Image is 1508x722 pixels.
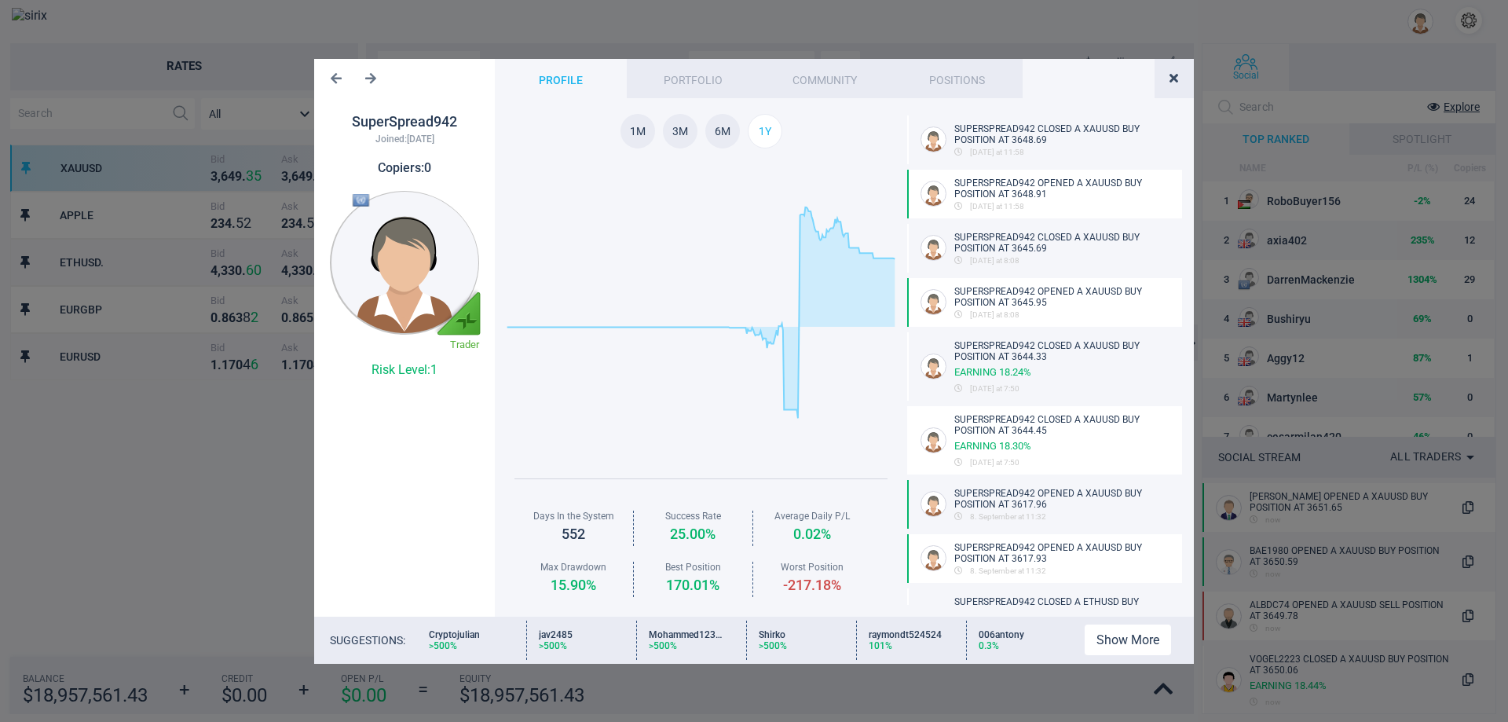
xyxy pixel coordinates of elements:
[954,178,1170,200] div: SuperSpread942 OPENED A XAUUSD BUY POSITION AT 3648.91
[954,566,1170,575] div: 8. September at 11:32
[954,414,1170,456] div: SuperSpread942 CLOSED A XAUUSD BUY POSITION At 3644.45
[627,59,759,101] div: Portfolio
[954,148,1170,156] div: [DATE] at 11:58
[378,160,431,175] span: Copiers : 0
[979,629,1057,640] span: 006antony
[642,562,745,573] div: Best Position
[666,577,719,593] strong: 170.01 %
[375,134,434,145] span: Joined : [DATE]
[954,286,1170,308] div: SuperSpread942 OPENED A XAUUSD BUY POSITION AT 3645.95
[715,125,730,137] span: 6m
[869,640,892,651] div: 101 %
[759,640,787,651] div: >500%
[620,114,655,148] button: 1m
[954,310,1170,319] div: [DATE] at 8:08
[954,596,1170,638] div: SuperSpread942 CLOSED A ETHUSD BUY POSITION At 4285.60
[954,384,1170,393] div: [DATE] at 7:50
[954,123,1170,145] div: SuperSpread942 CLOSED A XAUUSD BUY POSITION At 3648.69
[954,458,1170,467] div: [DATE] at 7:50
[954,542,1170,564] div: SuperSpread942 OPENED A XAUUSD BUY POSITION AT 3617.93
[539,640,567,651] div: >500%
[450,339,479,350] span: trader
[562,526,585,542] strong: 552
[630,125,646,137] span: 1m
[783,577,841,593] strong: - 217.18 %
[514,511,633,522] div: Days In the System
[1085,625,1171,655] button: Show More
[759,59,891,101] div: COMMUNITY
[759,125,771,137] span: 1y
[352,194,370,207] img: IL flag
[954,256,1170,265] div: [DATE] at 8:08
[793,526,831,542] strong: 0.02 %
[753,511,873,522] div: Average Daily P/L
[495,59,627,101] div: PROFILE
[954,488,1170,510] div: SuperSpread942 OPENED A XAUUSD BUY POSITION AT 3617.96
[1096,632,1159,647] span: Show More
[551,577,596,593] strong: 15.90 %
[748,114,782,148] button: 1y
[330,113,479,130] p: SuperSpread942
[672,125,688,137] span: 3m
[429,629,507,640] span: Cryptojulian
[330,634,405,647] div: Suggestions :
[954,232,1170,254] div: SuperSpread942 CLOSED A XAUUSD BUY POSITION At 3645.69
[649,629,727,640] span: Mohammed123456
[954,340,1170,382] div: SuperSpread942 CLOSED A XAUUSD BUY POSITION At 3644.33
[891,59,1023,101] div: POSITIONS
[663,114,697,148] button: 3m
[429,640,457,651] div: >500%
[670,526,716,542] strong: 25.00 %
[753,562,873,573] div: Worst Position
[954,512,1170,521] div: 8. September at 11:32
[954,366,1170,378] div: Earning 18.24 %
[649,640,677,651] div: >500%
[759,629,837,640] span: Shirko
[705,114,740,148] button: 6m
[514,562,633,573] div: Max Drawdown
[979,640,999,651] div: 0.3 %
[954,440,1170,452] div: Earning 18.30 %
[954,202,1170,211] div: [DATE] at 11:58
[330,362,479,377] div: Risk Level : 1
[539,629,617,640] span: jav2485
[642,511,745,522] div: Success Rate
[869,629,947,640] span: raymondt524524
